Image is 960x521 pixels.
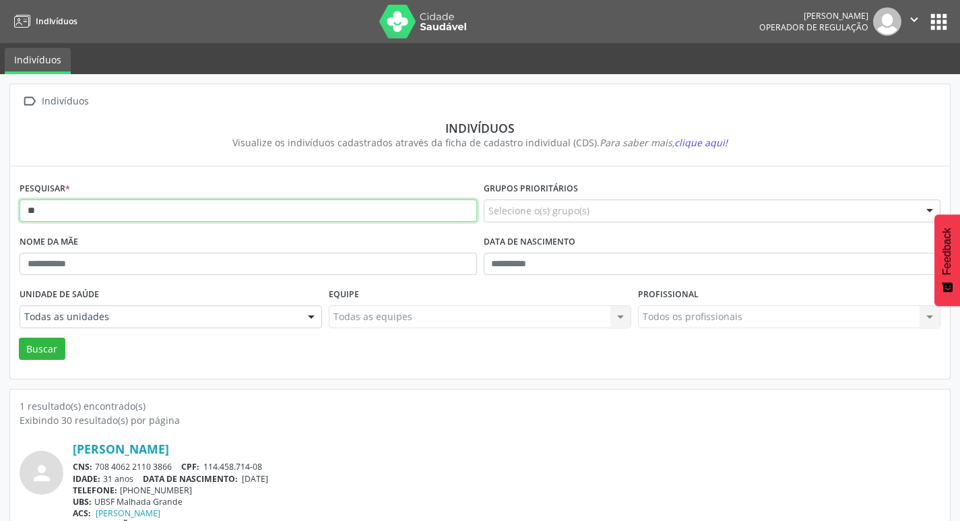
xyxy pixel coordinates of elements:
[30,461,54,485] i: person
[600,136,728,149] i: Para saber mais,
[181,461,199,472] span: CPF:
[73,461,92,472] span: CNS:
[36,16,77,27] span: Indivíduos
[73,496,940,508] div: UBSF Malhada Grande
[20,179,70,200] label: Pesquisar
[638,284,699,305] label: Profissional
[20,399,940,413] div: 1 resultado(s) encontrado(s)
[20,92,91,111] a:  Indivíduos
[934,214,960,306] button: Feedback - Mostrar pesquisa
[73,508,91,519] span: ACS:
[20,92,39,111] i: 
[20,413,940,427] div: Exibindo 30 resultado(s) por página
[24,310,294,324] span: Todas as unidades
[29,121,931,135] div: Indivíduos
[484,232,575,253] label: Data de nascimento
[73,485,117,496] span: TELEFONE:
[73,496,92,508] span: UBS:
[9,10,77,32] a: Indivíduos
[73,485,940,496] div: [PHONE_NUMBER]
[907,12,922,27] i: 
[73,473,100,485] span: IDADE:
[5,48,71,74] a: Indivíduos
[73,461,940,472] div: 708 4062 2110 3866
[96,508,160,519] a: [PERSON_NAME]
[484,179,578,200] label: Grupos prioritários
[39,92,91,111] div: Indivíduos
[29,135,931,150] div: Visualize os indivíduos cadastrados através da ficha de cadastro individual (CDS).
[20,284,99,305] label: Unidade de saúde
[73,441,169,456] a: [PERSON_NAME]
[19,338,65,361] button: Buscar
[674,136,728,149] span: clique aqui!
[329,284,359,305] label: Equipe
[143,473,238,485] span: DATA DE NASCIMENTO:
[73,473,940,485] div: 31 anos
[901,7,927,36] button: 
[242,473,268,485] span: [DATE]
[488,204,589,218] span: Selecione o(s) grupo(s)
[203,461,262,472] span: 114.458.714-08
[873,7,901,36] img: img
[20,232,78,253] label: Nome da mãe
[927,10,951,34] button: apps
[759,22,868,33] span: Operador de regulação
[759,10,868,22] div: [PERSON_NAME]
[941,228,953,275] span: Feedback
